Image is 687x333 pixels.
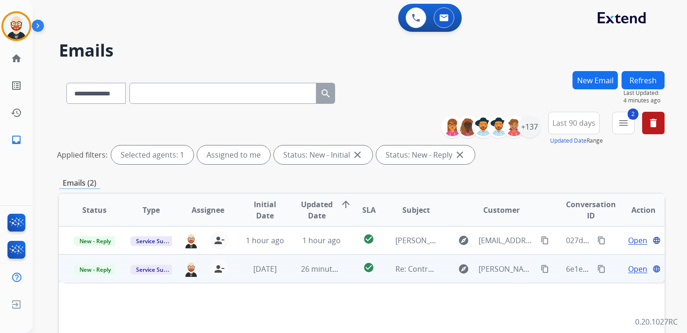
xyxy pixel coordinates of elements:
button: 2 [612,112,635,134]
mat-icon: list_alt [11,80,22,91]
mat-icon: person_remove [214,235,225,246]
button: Refresh [622,71,665,89]
span: Status [82,204,107,216]
span: Open [628,235,647,246]
span: 2 [628,109,638,120]
span: Conversation ID [566,199,616,221]
span: Range [550,137,603,145]
span: [EMAIL_ADDRESS][DOMAIN_NAME] [479,235,536,246]
mat-icon: home [11,53,22,64]
span: Last 90 days [552,121,595,125]
span: Service Support [130,265,184,275]
span: Customer [483,204,520,216]
mat-icon: language [652,265,661,273]
button: New Email [572,71,618,89]
span: SLA [362,204,376,216]
mat-icon: menu [618,117,629,129]
span: Subject [402,204,430,216]
img: agent-avatar [184,232,199,248]
div: +137 [518,116,541,138]
img: agent-avatar [184,261,199,276]
button: Updated Date [550,137,587,145]
mat-icon: history [11,107,22,118]
span: New - Reply [74,236,116,246]
mat-icon: content_copy [541,265,549,273]
h2: Emails [59,41,665,60]
mat-icon: close [352,149,363,160]
mat-icon: explore [458,263,469,275]
mat-icon: inbox [11,134,22,145]
span: [PERSON_NAME][EMAIL_ADDRESS][PERSON_NAME][DOMAIN_NAME] [479,263,536,275]
button: Last 90 days [548,112,600,134]
mat-icon: check_circle [363,262,374,273]
span: New - Reply [74,265,116,275]
span: Last Updated: [623,89,665,97]
span: Open [628,263,647,275]
span: 26 minutes ago [301,264,355,274]
mat-icon: search [320,88,331,99]
mat-icon: person_remove [214,263,225,275]
mat-icon: content_copy [597,236,606,245]
span: 1 hour ago [246,235,284,246]
p: Applied filters: [57,149,107,160]
span: Assignee [192,204,224,216]
div: Status: New - Reply [376,145,475,164]
span: Updated Date [301,199,333,221]
p: 0.20.1027RC [635,316,678,327]
mat-icon: language [652,236,661,245]
span: 4 minutes ago [623,97,665,104]
img: avatar [3,13,29,39]
span: 1 hour ago [302,235,341,246]
mat-icon: close [454,149,465,160]
mat-icon: delete [648,117,659,129]
span: Type [143,204,160,216]
div: Status: New - Initial [274,145,372,164]
th: Action [608,194,665,226]
div: Selected agents: 1 [111,145,193,164]
mat-icon: content_copy [597,265,606,273]
span: Initial Date [244,199,285,221]
mat-icon: explore [458,235,469,246]
mat-icon: content_copy [541,236,549,245]
span: [DATE] [253,264,277,274]
div: Assigned to me [197,145,270,164]
span: Service Support [130,236,184,246]
p: Emails (2) [59,177,100,189]
mat-icon: check_circle [363,233,374,245]
mat-icon: arrow_upward [340,199,351,210]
